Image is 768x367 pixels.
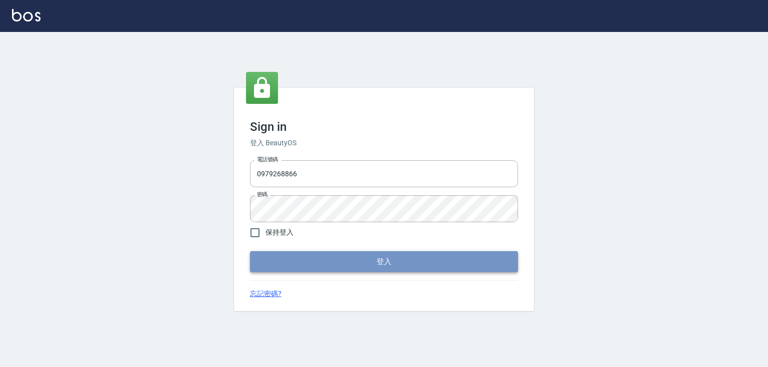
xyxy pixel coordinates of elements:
[250,120,518,134] h3: Sign in
[250,251,518,272] button: 登入
[265,227,293,238] span: 保持登入
[250,138,518,148] h6: 登入 BeautyOS
[257,156,278,163] label: 電話號碼
[250,289,281,299] a: 忘記密碼?
[257,191,267,198] label: 密碼
[12,9,40,21] img: Logo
